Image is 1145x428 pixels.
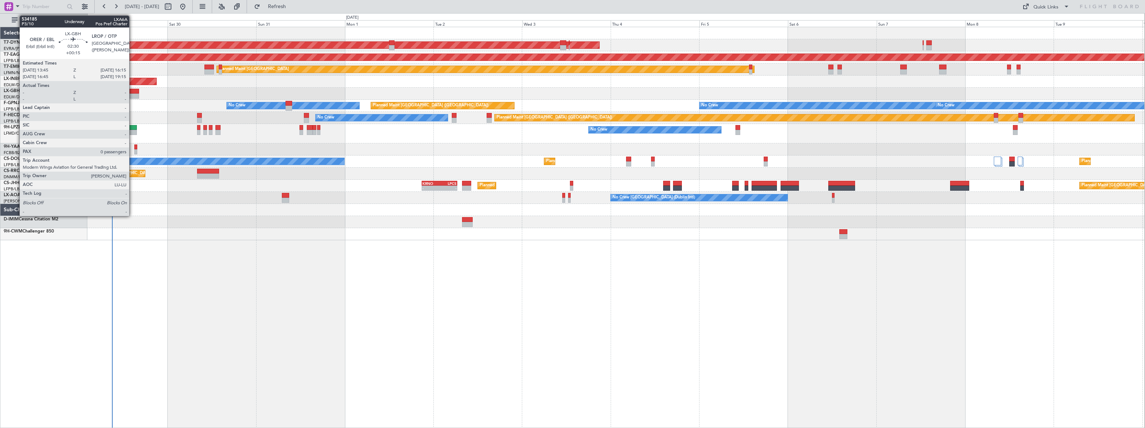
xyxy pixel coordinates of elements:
[788,20,876,27] div: Sat 6
[611,20,699,27] div: Thu 4
[4,46,49,51] a: EVRA/[PERSON_NAME]
[4,118,23,124] a: LFPB/LBG
[4,70,25,76] a: LFMN/NCE
[1033,4,1058,11] div: Quick Links
[522,20,611,27] div: Wed 3
[345,20,433,27] div: Mon 1
[19,18,77,23] span: All Aircraft
[262,4,292,9] span: Refresh
[590,124,607,135] div: No Crew
[4,181,19,185] span: CS-JHH
[4,125,42,129] a: 9H-LPZLegacy 500
[89,15,101,21] div: [DATE]
[877,20,965,27] div: Sun 7
[422,181,439,186] div: KRNO
[4,82,25,88] a: EDLW/DTM
[4,145,45,149] a: 9H-YAAGlobal 5000
[4,150,23,156] a: FCBB/BZV
[1054,20,1142,27] div: Tue 9
[4,94,25,100] a: EDLW/DTM
[4,52,42,57] a: T7-EAGLFalcon 8X
[497,112,612,123] div: Planned Maint [GEOGRAPHIC_DATA] ([GEOGRAPHIC_DATA])
[251,1,295,12] button: Refresh
[4,77,18,81] span: LX-INB
[4,113,40,117] a: F-HECDFalcon 7X
[422,186,439,190] div: -
[346,15,359,21] div: [DATE]
[4,52,22,57] span: T7-EAGL
[4,145,20,149] span: 9H-YAA
[81,168,197,179] div: Planned Maint [GEOGRAPHIC_DATA] ([GEOGRAPHIC_DATA])
[22,1,65,12] input: Trip Number
[4,186,23,192] a: LFPB/LBG
[938,100,955,111] div: No Crew
[4,193,56,197] a: LX-AOACitation Mustang
[965,20,1054,27] div: Mon 8
[613,192,695,203] div: No Crew [GEOGRAPHIC_DATA] (Dublin Intl)
[125,3,159,10] span: [DATE] - [DATE]
[317,112,334,123] div: No Crew
[4,217,19,222] span: D-IMIM
[373,100,488,111] div: Planned Maint [GEOGRAPHIC_DATA] ([GEOGRAPHIC_DATA])
[4,181,44,185] a: CS-JHHGlobal 6000
[4,157,46,161] a: CS-DOUGlobal 6500
[4,89,40,93] a: LX-GBHFalcon 7X
[4,77,62,81] a: LX-INBFalcon 900EX EASy II
[4,157,21,161] span: CS-DOU
[4,101,47,105] a: F-GPNJFalcon 900EX
[4,131,25,136] a: LFMD/CEQ
[699,20,788,27] div: Fri 5
[546,156,662,167] div: Planned Maint [GEOGRAPHIC_DATA] ([GEOGRAPHIC_DATA])
[79,20,168,27] div: Fri 29
[4,169,19,173] span: CS-RRC
[4,113,20,117] span: F-HECD
[4,101,19,105] span: F-GPNJ
[434,20,522,27] div: Tue 2
[4,58,23,63] a: LFPB/LBG
[168,20,256,27] div: Sat 30
[4,65,48,69] a: T7-EMIHawker 900XP
[480,180,595,191] div: Planned Maint [GEOGRAPHIC_DATA] ([GEOGRAPHIC_DATA])
[8,14,80,26] button: All Aircraft
[229,100,246,111] div: No Crew
[4,89,20,93] span: LX-GBH
[4,65,18,69] span: T7-EMI
[4,174,26,180] a: DNMM/LOS
[439,181,456,186] div: LPCS
[219,64,289,75] div: Planned Maint [GEOGRAPHIC_DATA]
[4,125,18,129] span: 9H-LPZ
[1019,1,1073,12] button: Quick Links
[4,217,58,222] a: D-IMIMCessna Citation M2
[439,186,456,190] div: -
[4,169,47,173] a: CS-RRCFalcon 900LX
[701,100,718,111] div: No Crew
[4,106,23,112] a: LFPB/LBG
[4,229,22,234] span: 9H-CWM
[4,198,47,204] a: [PERSON_NAME]/QSA
[4,229,54,234] a: 9H-CWMChallenger 850
[4,162,23,168] a: LFPB/LBG
[257,20,345,27] div: Sun 31
[4,40,20,45] span: T7-DYN
[4,193,21,197] span: LX-AOA
[4,40,52,45] a: T7-DYNChallenger 604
